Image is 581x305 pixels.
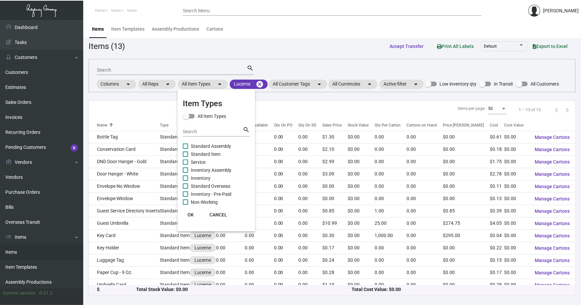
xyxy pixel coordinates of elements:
[183,98,250,110] mat-card-title: Item Types
[204,209,232,221] button: CANCEL
[243,126,250,134] mat-icon: search
[191,190,231,198] span: Inventory - Pre-Paid
[180,209,201,221] button: OK
[197,112,226,120] span: All Item Types
[191,150,220,158] span: Standard Item
[191,166,231,174] span: Inventory Assembly
[191,198,218,206] span: Non-Working
[191,142,231,150] span: Standard Assembly
[191,182,230,190] span: Standard Overseas
[187,212,194,217] span: OK
[209,212,227,217] span: CANCEL
[191,158,205,166] span: Service
[39,290,53,297] div: 0.51.2
[191,174,210,182] span: Inventory
[3,290,37,297] div: Current version:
